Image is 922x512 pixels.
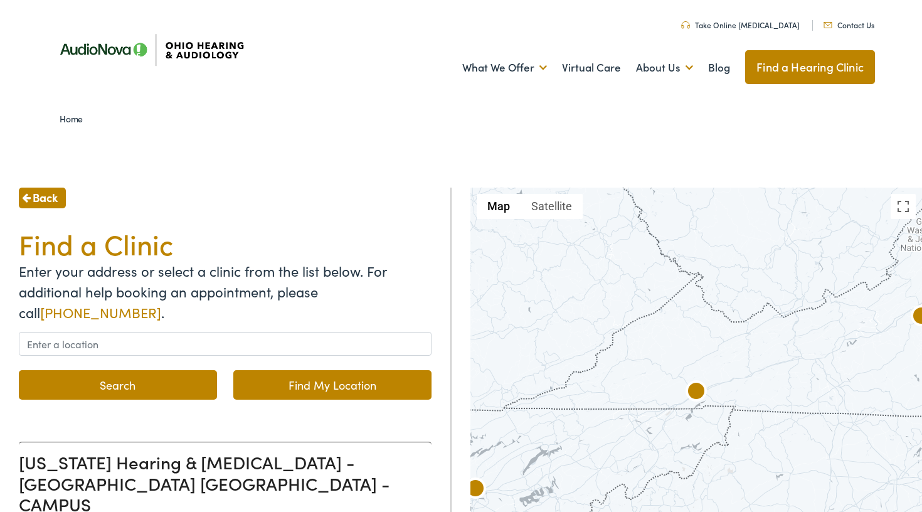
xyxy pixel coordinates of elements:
[462,45,547,91] a: What We Offer
[521,194,583,219] button: Show satellite imagery
[19,332,432,356] input: Enter a location
[745,50,875,84] a: Find a Hearing Clinic
[33,189,58,206] span: Back
[824,19,874,30] a: Contact Us
[40,302,161,322] a: [PHONE_NUMBER]
[19,260,432,323] p: Enter your address or select a clinic from the list below. For additional help booking an appoint...
[681,19,800,30] a: Take Online [MEDICAL_DATA]
[233,370,432,400] a: Find My Location
[636,45,693,91] a: About Us
[19,227,432,260] h1: Find a Clinic
[891,194,916,219] button: Toggle fullscreen view
[60,112,89,125] a: Home
[19,370,217,400] button: Search
[681,21,690,29] img: Headphones icone to schedule online hearing test in Cincinnati, OH
[824,22,832,28] img: Mail icon representing email contact with Ohio Hearing in Cincinnati, OH
[19,188,66,208] a: Back
[477,194,521,219] button: Show street map
[708,45,730,91] a: Blog
[562,45,621,91] a: Virtual Care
